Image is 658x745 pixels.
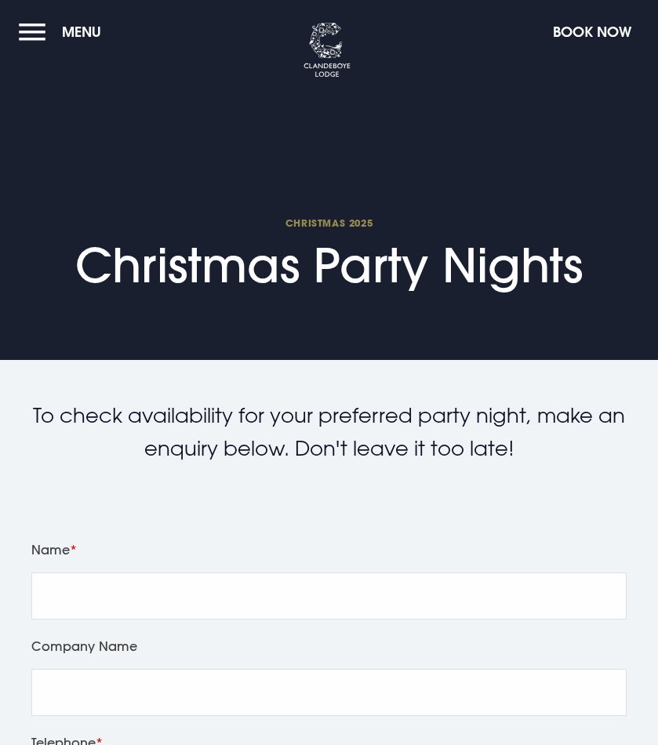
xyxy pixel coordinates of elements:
h1: Christmas Party Nights [75,216,583,293]
label: Name [31,539,627,561]
img: Clandeboye Lodge [304,23,351,78]
p: To check availability for your preferred party night, make an enquiry below. Don't leave it too l... [19,399,639,464]
button: Menu [19,15,109,49]
span: Christmas 2025 [75,216,583,229]
button: Book Now [545,15,639,49]
label: Company Name [31,635,627,657]
span: Menu [62,23,101,41]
